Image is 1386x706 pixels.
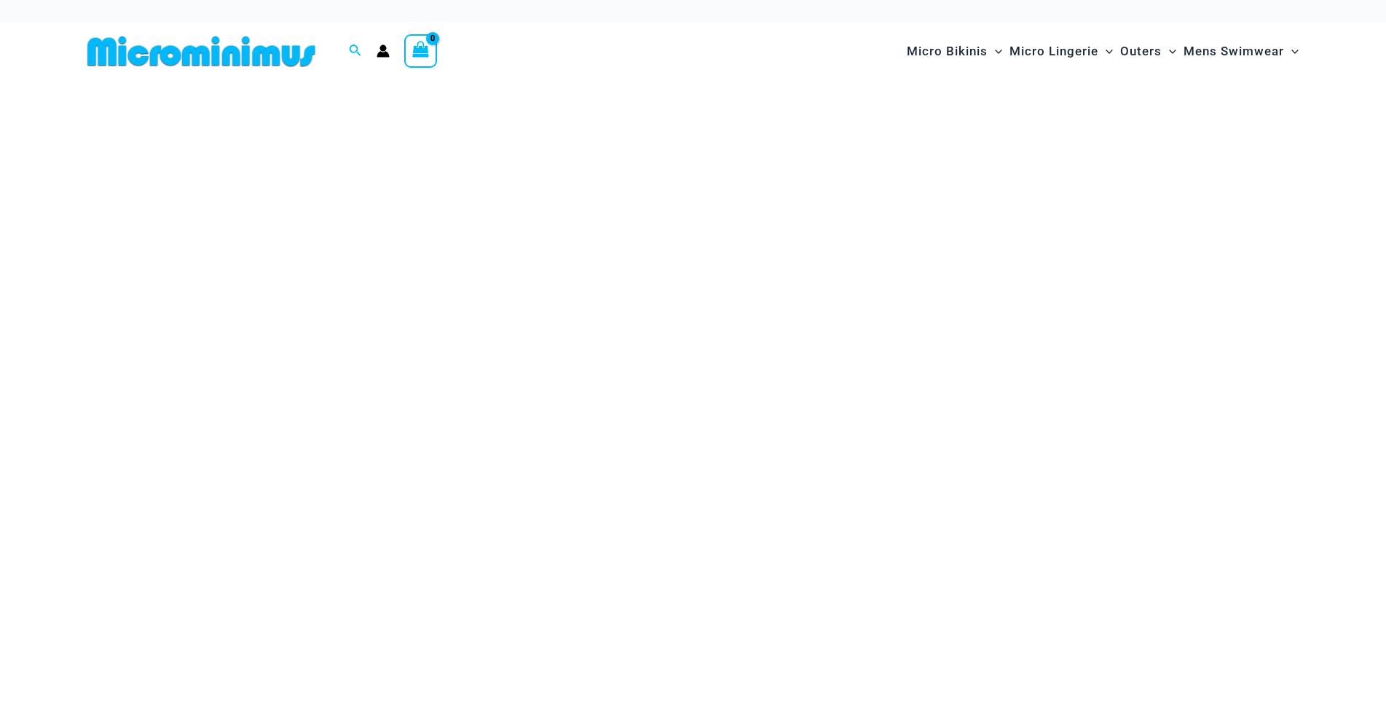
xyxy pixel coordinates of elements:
[988,33,1002,70] span: Menu Toggle
[377,44,390,58] a: Account icon link
[82,35,321,68] img: MM SHOP LOGO FLAT
[903,29,1006,74] a: Micro BikinisMenu ToggleMenu Toggle
[1120,33,1162,70] span: Outers
[1006,29,1117,74] a: Micro LingerieMenu ToggleMenu Toggle
[1009,33,1098,70] span: Micro Lingerie
[1098,33,1113,70] span: Menu Toggle
[404,34,438,68] a: View Shopping Cart, empty
[1184,33,1284,70] span: Mens Swimwear
[1180,29,1302,74] a: Mens SwimwearMenu ToggleMenu Toggle
[1284,33,1299,70] span: Menu Toggle
[349,42,362,60] a: Search icon link
[1162,33,1176,70] span: Menu Toggle
[901,27,1305,76] nav: Site Navigation
[1117,29,1180,74] a: OutersMenu ToggleMenu Toggle
[907,33,988,70] span: Micro Bikinis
